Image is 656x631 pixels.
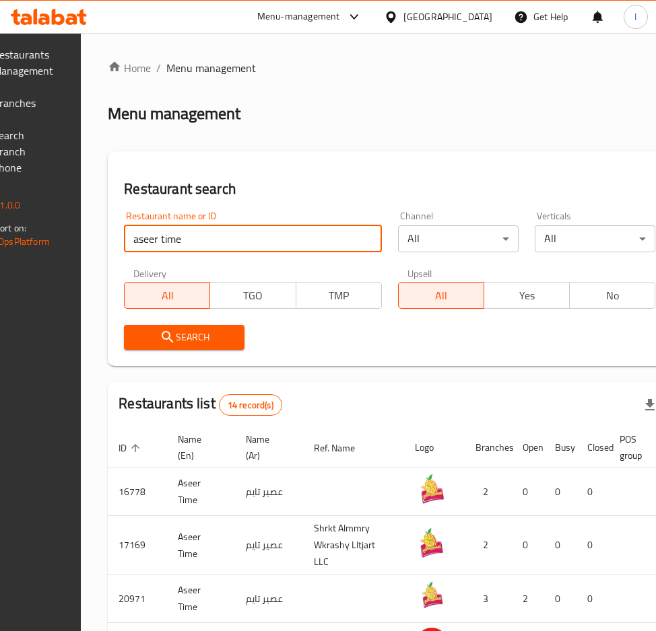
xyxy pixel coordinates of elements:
td: 0 [544,575,577,623]
h2: Restaurant search [124,179,655,199]
th: Branches [465,427,512,468]
th: Open [512,427,544,468]
span: TMP [302,286,376,305]
div: All [535,225,655,252]
td: عصير تايم [235,468,303,516]
li: / [156,60,161,76]
td: 16778 [108,468,167,516]
td: 0 [577,516,609,575]
button: Yes [484,282,570,309]
input: Search for restaurant name or ID.. [124,225,381,252]
th: Logo [404,427,465,468]
span: TGO [216,286,290,305]
button: No [569,282,655,309]
div: [GEOGRAPHIC_DATA] [403,9,492,24]
h2: Menu management [108,103,240,124]
th: Busy [544,427,577,468]
span: I [634,9,636,24]
img: Aseer Time [415,472,449,506]
span: Yes [490,286,564,305]
h2: Restaurants list [119,394,282,416]
td: 2 [465,468,512,516]
td: 0 [577,575,609,623]
div: All [398,225,519,252]
td: Aseer Time [167,516,235,575]
span: 14 record(s) [220,399,282,412]
td: 20971 [108,575,167,623]
td: 17169 [108,516,167,575]
td: عصير تايم [235,516,303,575]
button: Search [124,325,244,350]
label: Upsell [407,268,432,278]
button: All [124,282,210,309]
td: 0 [512,516,544,575]
td: 2 [465,516,512,575]
span: All [130,286,205,305]
td: Shrkt Almmry Wkrashy Lltjart LLC [303,516,404,575]
a: Home [108,60,151,76]
td: 0 [577,468,609,516]
th: Closed [577,427,609,468]
span: Name (Ar) [246,431,287,463]
td: 3 [465,575,512,623]
span: Ref. Name [314,440,372,456]
img: Aseer Time [415,579,449,613]
td: Aseer Time [167,468,235,516]
button: TMP [296,282,382,309]
img: Aseer Time [415,526,449,560]
span: Name (En) [178,431,219,463]
span: All [404,286,479,305]
td: 0 [544,468,577,516]
span: ID [119,440,144,456]
td: 2 [512,575,544,623]
span: No [575,286,650,305]
label: Delivery [133,268,167,278]
button: All [398,282,484,309]
td: Aseer Time [167,575,235,623]
span: Menu management [166,60,256,76]
td: 0 [544,516,577,575]
span: Search [135,329,234,346]
div: Menu-management [257,9,340,25]
button: TGO [209,282,296,309]
td: عصير تايم [235,575,303,623]
td: 0 [512,468,544,516]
